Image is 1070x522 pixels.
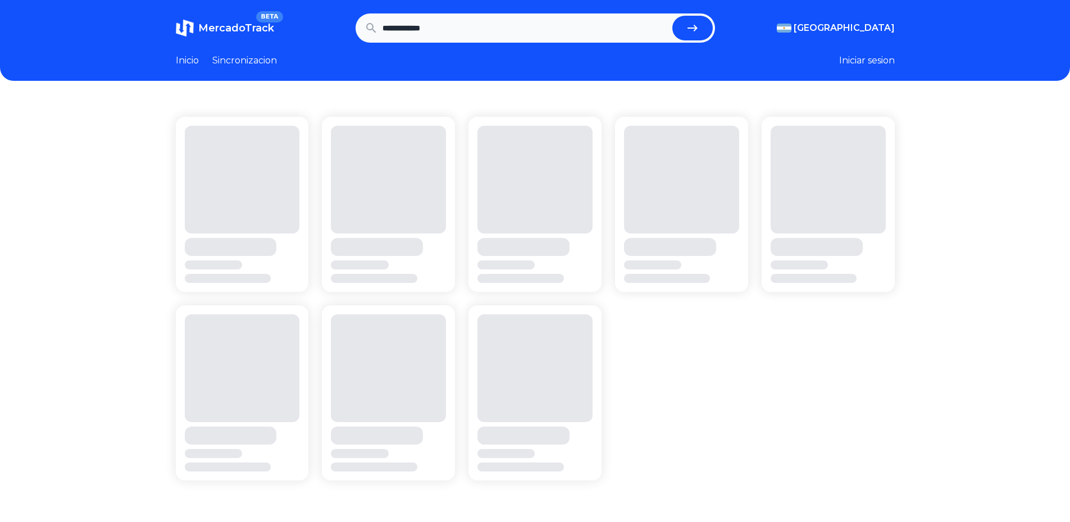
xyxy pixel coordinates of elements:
[777,21,895,35] button: [GEOGRAPHIC_DATA]
[198,22,274,34] span: MercadoTrack
[212,54,277,67] a: Sincronizacion
[777,24,791,33] img: Argentina
[256,11,283,22] span: BETA
[176,19,194,37] img: MercadoTrack
[176,54,199,67] a: Inicio
[176,19,274,37] a: MercadoTrackBETA
[794,21,895,35] span: [GEOGRAPHIC_DATA]
[839,54,895,67] button: Iniciar sesion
